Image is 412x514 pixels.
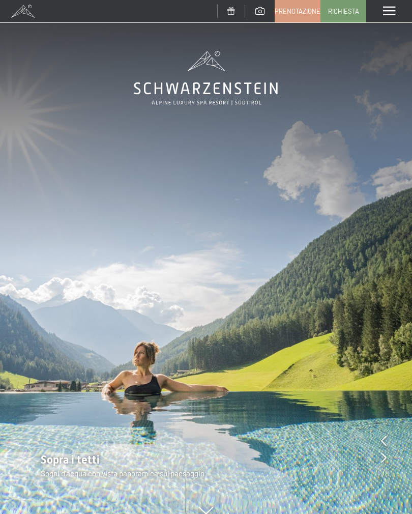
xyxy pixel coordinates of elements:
span: / [382,468,385,479]
a: Richiesta [321,1,366,22]
span: 8 [378,468,382,479]
span: Richiesta [328,7,359,16]
span: Prenotazione [275,7,320,16]
a: Prenotazione [275,1,320,22]
span: 8 [385,468,389,479]
span: Sogni d'acqua con vista panoramica sul paesaggio [41,469,204,478]
span: Sopra i tetti [41,453,100,466]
